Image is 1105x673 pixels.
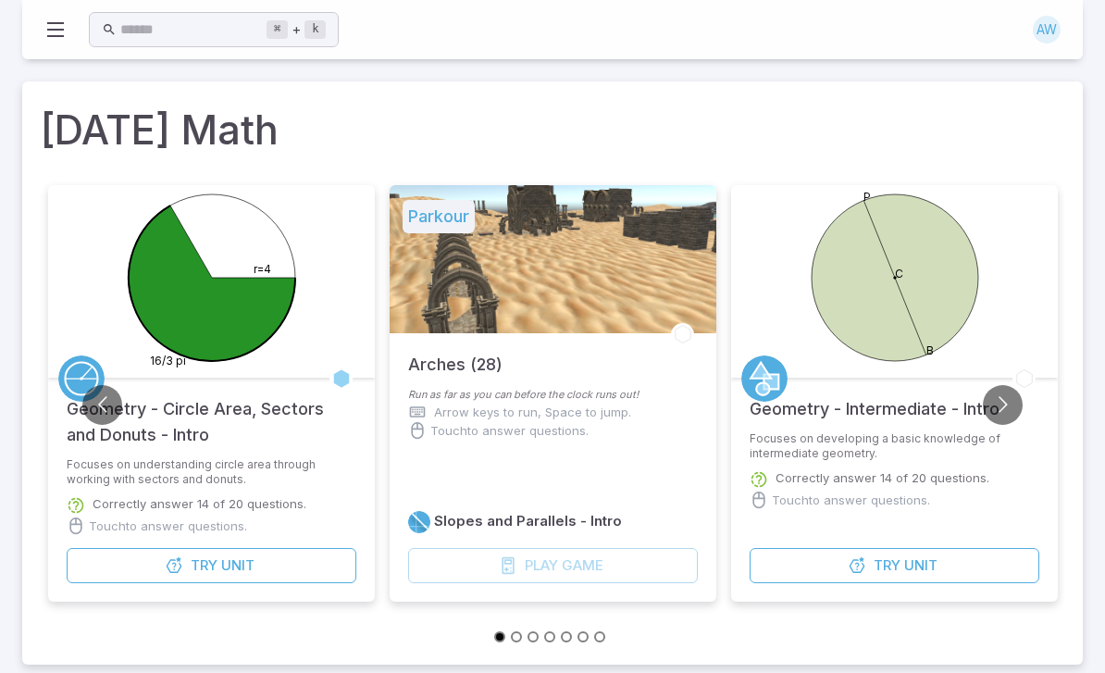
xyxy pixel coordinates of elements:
[267,20,288,39] kbd: ⌘
[82,385,122,425] button: Go to previous slide
[67,378,356,448] h5: Geometry - Circle Area, Sectors and Donuts - Intro
[528,631,539,642] button: Go to slide 3
[863,190,871,204] text: P
[544,631,555,642] button: Go to slide 4
[267,19,326,41] div: +
[776,470,989,485] p: Correctly answer 14 of 20 questions.
[221,555,255,576] span: Unit
[895,267,903,280] text: C
[403,200,475,233] h5: Parkour
[750,548,1039,583] button: TryUnit
[741,355,788,402] a: Geometry 2D
[408,548,698,583] div: Game play is only available on desktop and laptop devices
[1033,16,1061,44] div: AW
[93,496,306,511] p: Correctly answer 14 of 20 questions.
[254,262,271,276] text: r=4
[67,548,356,583] button: TryUnit
[594,631,605,642] button: Go to slide 7
[41,100,1064,159] h1: [DATE] Math
[511,631,522,642] button: Go to slide 2
[750,378,999,422] h5: Geometry - Intermediate - Intro
[750,431,1039,461] p: Focuses on developing a basic knowledge of intermediate geometry.
[983,385,1023,425] button: Go to next slide
[304,20,326,39] kbd: k
[577,631,589,642] button: Go to slide 6
[494,631,505,642] button: Go to slide 1
[408,511,430,533] a: Slope/Linear Equations
[874,555,900,576] span: Try
[191,555,217,576] span: Try
[434,403,631,421] p: Arrow keys to run, Space to jump.
[149,354,185,368] text: 16/3 pi
[58,355,105,402] a: Circles
[561,631,572,642] button: Go to slide 5
[925,343,933,357] text: B
[434,511,622,531] h6: Slopes and Parallels - Intro
[67,457,356,487] p: Focuses on understanding circle area through working with sectors and donuts.
[904,555,937,576] span: Unit
[430,421,589,440] p: Touch to answer questions.
[772,491,930,509] p: Touch to answer questions.
[408,333,503,378] h5: Arches (28)
[408,387,698,403] p: Run as far as you can before the clock runs out!
[89,517,247,535] p: Touch to answer questions.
